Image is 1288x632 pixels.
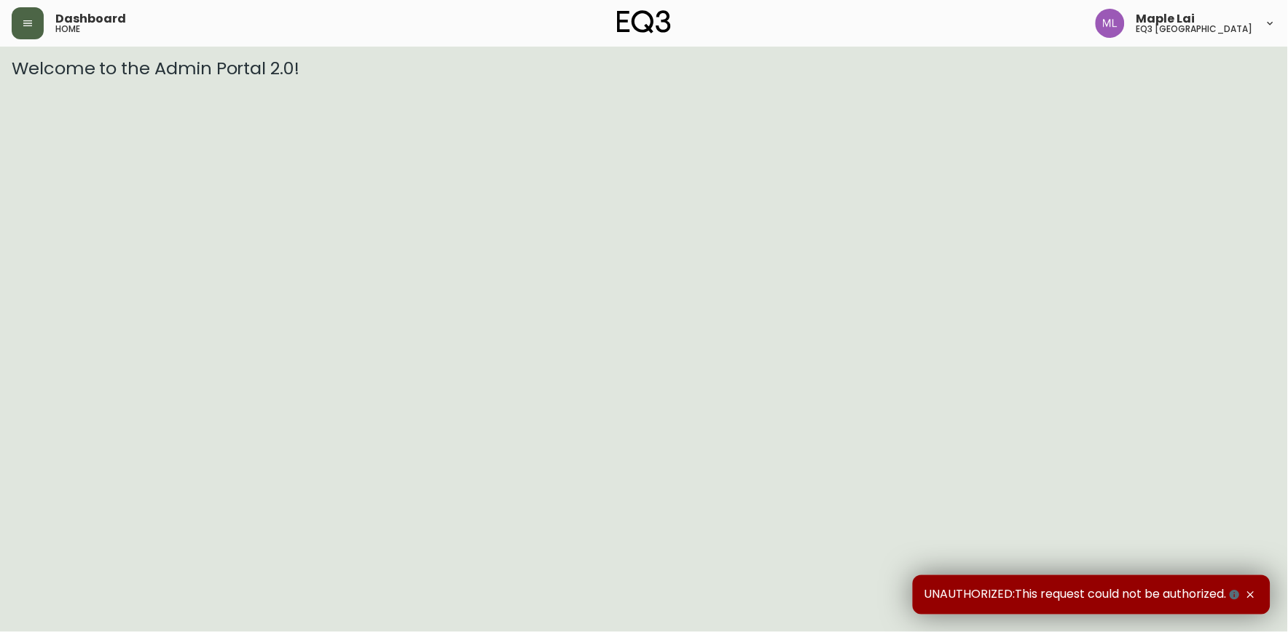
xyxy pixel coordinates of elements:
[1136,13,1195,25] span: Maple Lai
[12,58,1276,79] h3: Welcome to the Admin Portal 2.0!
[55,13,126,25] span: Dashboard
[1136,25,1253,33] h5: eq3 [GEOGRAPHIC_DATA]
[617,10,671,33] img: logo
[924,587,1243,603] span: UNAUTHORIZED:This request could not be authorized.
[1096,9,1125,38] img: 61e28cffcf8cc9f4e300d877dd684943
[55,25,80,33] h5: home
